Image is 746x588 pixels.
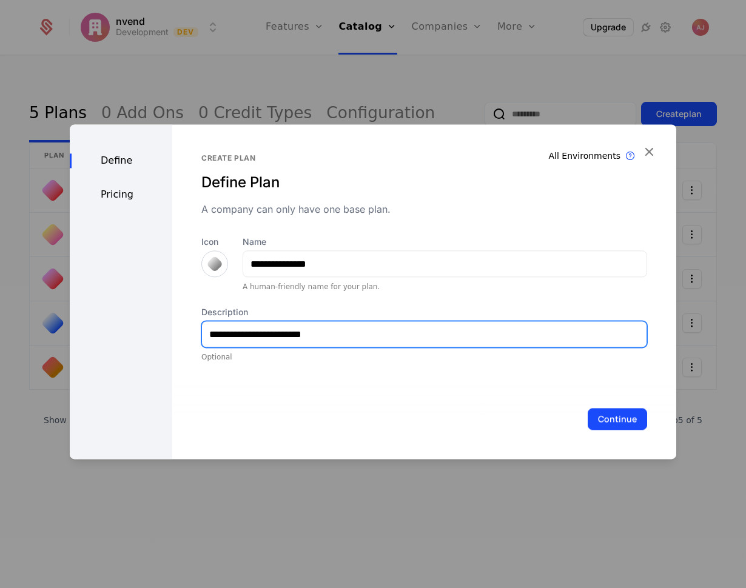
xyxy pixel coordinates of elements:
div: A human-friendly name for your plan. [243,282,647,292]
div: All Environments [549,150,621,162]
label: Name [243,236,647,248]
div: Define [70,153,172,168]
label: Description [201,306,647,318]
label: Icon [201,236,228,248]
div: Optional [201,352,647,362]
div: Create plan [201,153,647,163]
div: Pricing [70,187,172,202]
div: Define Plan [201,173,647,192]
button: Continue [588,408,647,430]
div: A company can only have one base plan. [201,202,647,216]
